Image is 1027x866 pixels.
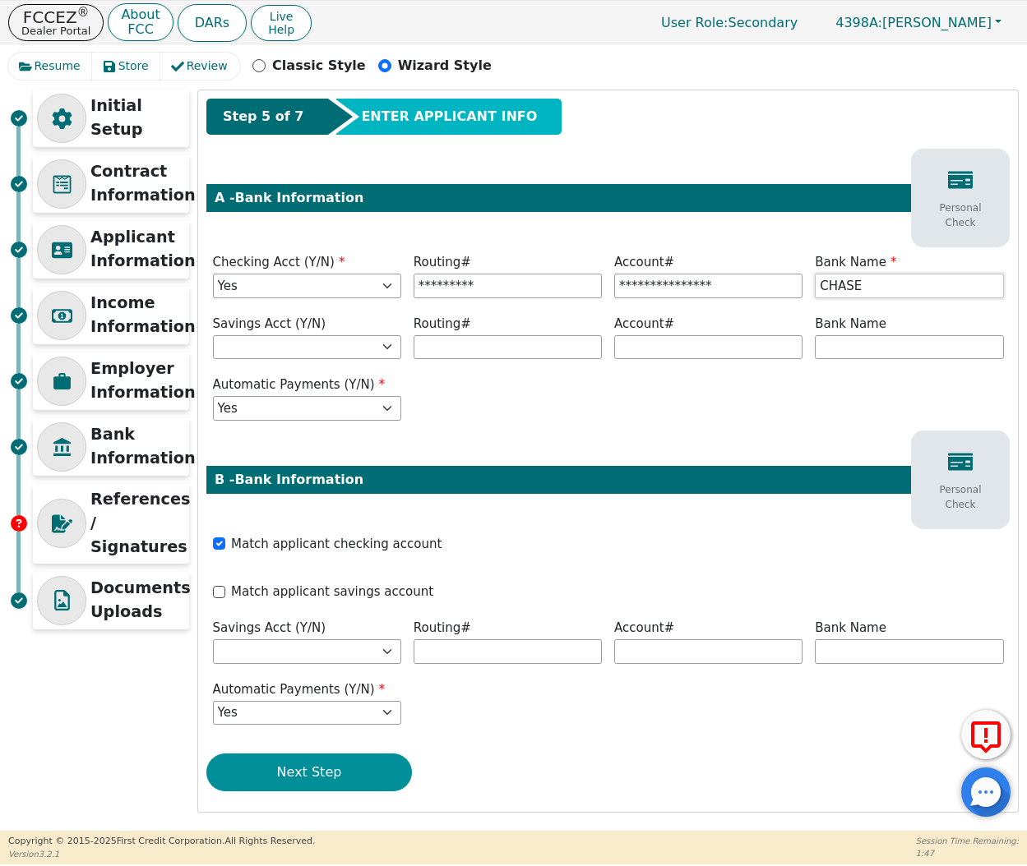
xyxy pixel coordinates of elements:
div: Applicant Information [33,221,189,279]
p: Applicant Information [90,226,196,274]
p: Secondary [645,7,814,39]
span: Routing# [414,316,471,331]
p: Employer Information [90,357,196,405]
label: Match applicant checking account [231,535,442,554]
p: 1:47 [916,847,1019,859]
p: Documents Uploads [90,577,191,624]
button: AboutFCC [108,3,173,42]
p: Contract Information [90,160,196,208]
button: Resume [8,53,93,80]
p: About [121,8,160,21]
span: Bank Name [815,620,886,635]
div: References / Signatures [33,484,189,564]
div: Documents Uploads [33,572,189,629]
span: Account# [614,316,674,331]
button: DARs [178,4,247,42]
label: Match applicant savings account [231,583,433,601]
span: Routing# [414,255,471,269]
span: All Rights Reserved. [224,836,315,846]
p: Income Information [90,292,196,339]
span: Checking Acct (Y/N) [213,255,345,269]
span: Step 5 of 7 [223,107,303,127]
div: Initial Setup [33,90,189,147]
button: Store [92,53,161,80]
button: FCCEZ®Dealer Portal [8,4,104,41]
button: LiveHelp [251,5,312,41]
p: References / Signatures [90,488,190,560]
button: Report Error to FCC [961,710,1011,759]
p: A - Bank Information [215,188,1002,208]
button: Next Step [206,753,412,791]
p: Version 3.2.1 [8,848,315,860]
span: Automatic Payments (Y/N) [213,377,386,392]
div: Income Information [33,287,189,344]
div: Bank Information [33,418,189,476]
p: Copyright © 2015- 2025 First Credit Corporation. [8,835,315,849]
span: Routing# [414,620,471,635]
p: B - Bank Information [215,470,1002,490]
p: Personal Check [923,482,997,512]
p: Personal Check [923,200,997,230]
p: Initial Setup [90,94,185,142]
p: Dealer Portal [21,25,90,36]
p: Session Time Remaining: [916,835,1019,847]
span: Resume [35,58,81,75]
span: User Role : [661,15,728,30]
p: FCCEZ [21,9,90,25]
div: Contract Information [33,155,189,213]
sup: ® [77,5,90,20]
p: FCC [121,23,160,36]
button: 4398A:[PERSON_NAME] [818,10,1019,35]
span: Savings Acct (Y/N) [213,316,326,331]
span: ENTER APPLICANT INFO [361,107,537,127]
span: Bank Name [815,316,886,331]
span: Store [118,58,149,75]
span: [PERSON_NAME] [835,15,992,30]
p: Wizard Style [398,56,492,76]
span: Account# [614,255,674,269]
div: Employer Information [33,352,189,410]
p: Classic Style [272,56,366,76]
span: Account# [614,620,674,635]
span: Savings Acct (Y/N) [213,620,326,635]
span: Help [268,23,294,36]
span: Automatic Payments (Y/N) [213,682,386,697]
button: Review [160,53,240,80]
a: User Role:Secondary [645,7,814,39]
span: Live [268,10,294,23]
p: Bank Information [90,423,196,471]
span: Bank Name [815,255,896,269]
span: 4398A: [835,15,882,30]
span: Review [187,58,228,75]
